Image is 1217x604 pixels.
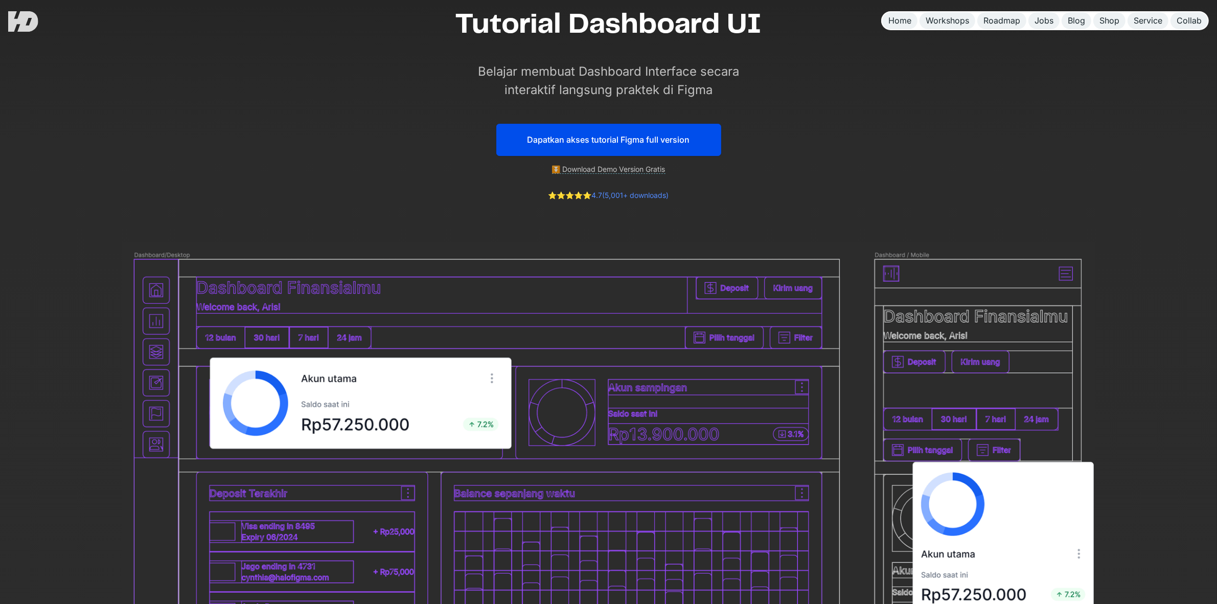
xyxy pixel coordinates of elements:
[552,165,665,174] a: ⏬ Download Demo Version Gratis
[1170,12,1208,29] a: Collab
[1177,15,1202,26] div: Collab
[548,191,592,199] a: ⭐️⭐️⭐️⭐️⭐️
[466,62,752,99] p: Belajar membuat Dashboard Interface secara interaktif langsung praktek di Figma
[548,190,669,201] div: 4.7
[926,15,969,26] div: Workshops
[1134,15,1162,26] div: Service
[1068,15,1085,26] div: Blog
[882,12,917,29] a: Home
[1062,12,1091,29] a: Blog
[1035,15,1053,26] div: Jobs
[888,15,911,26] div: Home
[977,12,1026,29] a: Roadmap
[603,191,669,199] a: (5,001+ downloads)
[920,12,975,29] a: Workshops
[1093,12,1126,29] a: Shop
[1128,12,1168,29] a: Service
[983,15,1020,26] div: Roadmap
[455,8,762,42] h1: Tutorial Dashboard UI
[1099,15,1119,26] div: Shop
[1028,12,1060,29] a: Jobs
[496,124,721,156] a: Dapatkan akses tutorial Figma full version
